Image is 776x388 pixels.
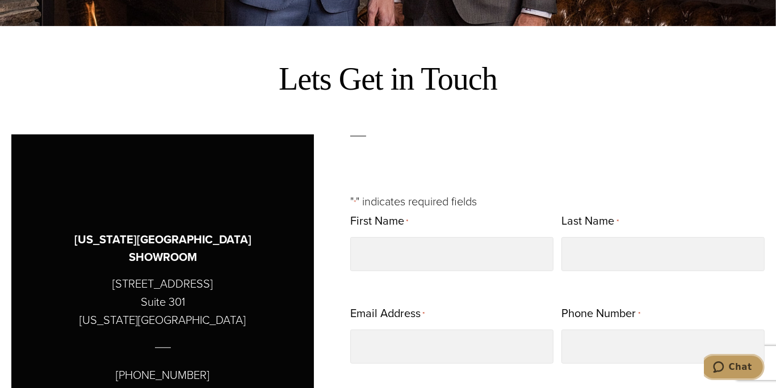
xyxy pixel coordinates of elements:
label: Phone Number [561,303,640,325]
p: [STREET_ADDRESS] Suite 301 [US_STATE][GEOGRAPHIC_DATA] [79,275,246,329]
p: " " indicates required fields [350,192,765,210]
label: First Name [350,210,408,233]
p: [PHONE_NUMBER] [116,366,209,384]
label: Last Name [561,210,618,233]
h2: Lets Get in Touch [11,60,765,98]
h3: [US_STATE][GEOGRAPHIC_DATA] SHOWROOM [40,231,286,266]
iframe: Opens a widget where you can chat to one of our agents [704,354,765,382]
label: Email Address [350,303,425,325]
